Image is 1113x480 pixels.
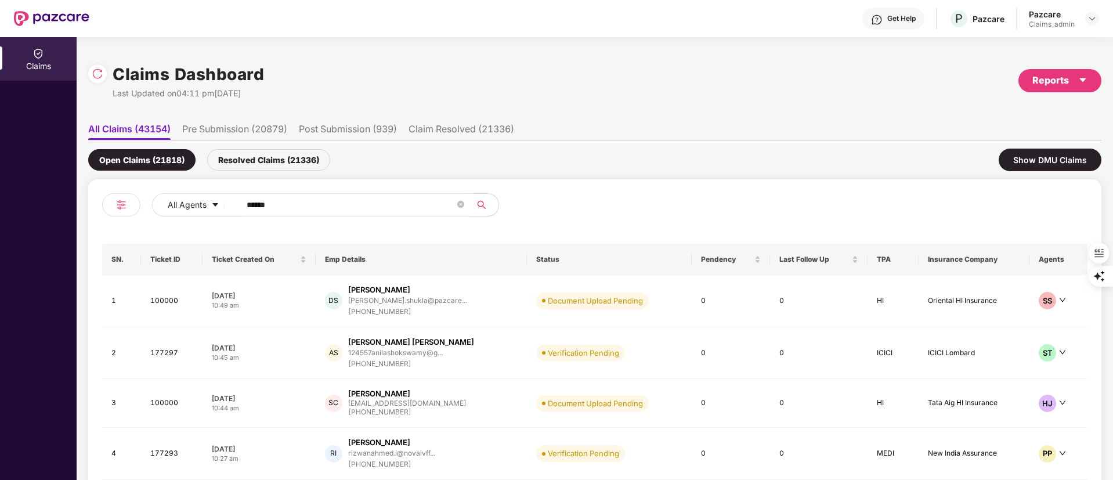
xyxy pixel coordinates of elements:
div: Pazcare [1029,9,1075,20]
div: 10:44 am [212,403,306,413]
span: down [1059,399,1066,406]
th: Status [527,244,692,275]
div: Verification Pending [548,447,619,459]
td: 0 [770,275,868,327]
span: All Agents [168,199,207,211]
td: Oriental HI Insurance [919,275,1029,327]
td: 0 [770,379,868,428]
th: Ticket Created On [203,244,316,275]
span: caret-down [1078,75,1087,85]
li: Pre Submission (20879) [182,123,287,140]
span: search [470,200,493,210]
th: Last Follow Up [770,244,868,275]
div: 10:27 am [212,454,306,464]
td: 0 [692,428,770,480]
div: [EMAIL_ADDRESS][DOMAIN_NAME] [348,399,466,407]
div: DS [325,292,342,309]
th: Emp Details [316,244,527,275]
span: close-circle [457,201,464,208]
span: P [955,12,963,26]
td: HI [868,379,919,428]
td: Tata Aig HI Insurance [919,379,1029,428]
td: 0 [692,327,770,380]
td: 177297 [141,327,203,380]
td: ICICI [868,327,919,380]
div: Document Upload Pending [548,295,643,306]
td: New India Assurance [919,428,1029,480]
img: New Pazcare Logo [14,11,89,26]
th: Agents [1029,244,1087,275]
div: rizwanahmed.i@novaivff... [348,449,435,457]
div: [PERSON_NAME] [348,284,410,295]
div: [DATE] [212,343,306,353]
div: ST [1039,344,1056,362]
div: [PHONE_NUMBER] [348,459,435,470]
div: [PHONE_NUMBER] [348,306,467,317]
td: 3 [102,379,141,428]
td: 100000 [141,275,203,327]
img: svg+xml;base64,PHN2ZyBpZD0iSGVscC0zMngzMiIgeG1sbnM9Imh0dHA6Ly93d3cudzMub3JnLzIwMDAvc3ZnIiB3aWR0aD... [871,14,883,26]
th: SN. [102,244,141,275]
span: down [1059,450,1066,457]
div: 124557anilashokswamy@g... [348,349,443,356]
div: [PERSON_NAME] [348,437,410,448]
span: Pendency [701,255,752,264]
td: 2 [102,327,141,380]
img: svg+xml;base64,PHN2ZyBpZD0iQ2xhaW0iIHhtbG5zPSJodHRwOi8vd3d3LnczLm9yZy8yMDAwL3N2ZyIgd2lkdGg9IjIwIi... [32,48,44,59]
img: svg+xml;base64,PHN2ZyB4bWxucz0iaHR0cDovL3d3dy53My5vcmcvMjAwMC9zdmciIHdpZHRoPSIyNCIgaGVpZ2h0PSIyNC... [114,198,128,212]
div: PP [1039,445,1056,463]
td: MEDI [868,428,919,480]
div: Reports [1032,73,1087,88]
div: Verification Pending [548,347,619,359]
div: Pazcare [973,13,1004,24]
td: 0 [770,428,868,480]
div: RI [325,445,342,463]
div: [DATE] [212,444,306,454]
div: HJ [1039,395,1056,412]
td: 177293 [141,428,203,480]
div: Last Updated on 04:11 pm[DATE] [113,87,264,100]
th: Pendency [692,244,770,275]
span: caret-down [211,201,219,210]
div: SS [1039,292,1056,309]
h1: Claims Dashboard [113,62,264,87]
img: svg+xml;base64,PHN2ZyBpZD0iRHJvcGRvd24tMzJ4MzIiIHhtbG5zPSJodHRwOi8vd3d3LnczLm9yZy8yMDAwL3N2ZyIgd2... [1087,14,1097,23]
td: HI [868,275,919,327]
div: AS [325,344,342,362]
span: Ticket Created On [212,255,298,264]
div: [PERSON_NAME].shukla@pazcare... [348,297,467,304]
span: Last Follow Up [779,255,850,264]
div: 10:45 am [212,353,306,363]
div: Resolved Claims (21336) [207,149,330,171]
td: ICICI Lombard [919,327,1029,380]
li: Post Submission (939) [299,123,397,140]
div: [DATE] [212,394,306,403]
img: svg+xml;base64,PHN2ZyBpZD0iUmVsb2FkLTMyeDMyIiB4bWxucz0iaHR0cDovL3d3dy53My5vcmcvMjAwMC9zdmciIHdpZH... [92,68,103,80]
li: All Claims (43154) [88,123,171,140]
div: [PERSON_NAME] [348,388,410,399]
span: down [1059,297,1066,304]
span: down [1059,349,1066,356]
td: 100000 [141,379,203,428]
th: Ticket ID [141,244,203,275]
div: Open Claims (21818) [88,149,196,171]
td: 4 [102,428,141,480]
div: Claims_admin [1029,20,1075,29]
div: [PERSON_NAME] [PERSON_NAME] [348,337,474,348]
div: [PHONE_NUMBER] [348,359,474,370]
th: TPA [868,244,919,275]
div: Get Help [887,14,916,23]
div: 10:49 am [212,301,306,311]
div: SC [325,395,342,412]
div: [DATE] [212,291,306,301]
div: Document Upload Pending [548,398,643,409]
td: 0 [692,275,770,327]
td: 0 [770,327,868,380]
td: 0 [692,379,770,428]
li: Claim Resolved (21336) [409,123,514,140]
td: 1 [102,275,141,327]
div: [PHONE_NUMBER] [348,407,466,418]
span: close-circle [457,200,464,211]
button: All Agentscaret-down [152,193,244,216]
button: search [470,193,499,216]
